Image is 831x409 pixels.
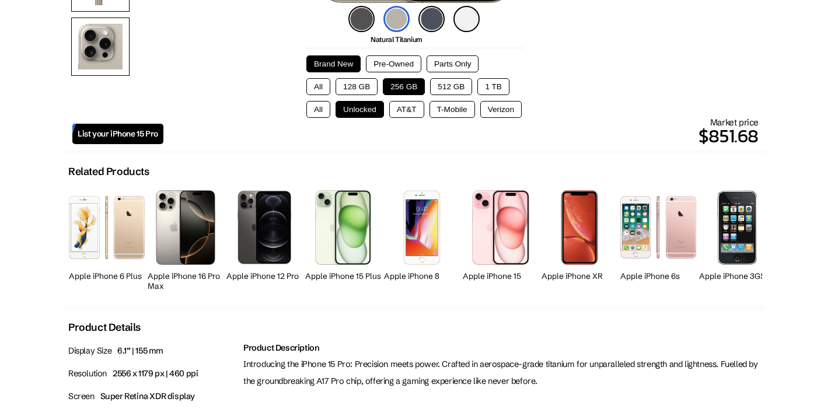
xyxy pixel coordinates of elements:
a: iPhone 8 Apple iPhone 8 [384,184,460,294]
p: $851.68 [163,122,759,150]
button: 128 GB [336,78,378,95]
h2: Apple iPhone 15 Plus [305,271,381,281]
img: iPhone 6 Plus [69,196,145,258]
p: Display Size [68,342,238,359]
a: List your iPhone 15 Pro [72,124,163,144]
a: iPhone 16 Pro Max Apple iPhone 16 Pro Max [148,184,224,294]
button: AT&T [389,101,424,118]
p: Introducing the iPhone 15 Pro: Precision meets power. Crafted in aerospace-grade titanium for unp... [243,356,763,390]
button: All [306,78,330,95]
a: iPhone 12 Pro Apple iPhone 12 Pro [226,184,302,294]
img: iPhone 12 Pro [238,190,291,264]
a: iPhone 15 Apple iPhone 15 [463,184,539,294]
button: 1 TB [477,78,509,95]
a: iPhone 15 Plus Apple iPhone 15 Plus [305,184,381,294]
button: All [306,101,330,118]
img: iPhone 15 [472,190,529,264]
img: white-titanium-icon [453,6,480,32]
img: black-titanium-icon [348,6,375,32]
a: iPhone 6 Plus Apple iPhone 6 Plus [69,184,145,294]
img: iPhone 15 Plus [315,190,371,264]
img: iPhone 6s [620,196,696,258]
div: Market price [163,117,759,150]
h2: Apple iPhone 16 Pro Max [148,271,224,291]
h2: Product Details [68,321,141,334]
a: iPhone 6s Apple iPhone 6s [620,184,696,294]
button: 512 GB [430,78,472,95]
img: iPhone XR [561,190,599,264]
span: Natural Titanium [371,35,423,44]
button: Brand New [306,55,361,72]
span: Super Retina XDR display [100,391,195,401]
button: Parts Only [427,55,479,72]
img: iPhone 3GS [717,190,757,264]
button: Verizon [480,101,522,118]
span: List your iPhone 15 Pro [78,129,158,139]
img: blue-titanium-icon [418,6,445,32]
span: 6.1” | 155 mm [117,345,163,356]
h2: Related Products [68,165,149,178]
h2: Apple iPhone 3GS [699,271,775,281]
h2: Apple iPhone 6 Plus [69,271,145,281]
a: iPhone XR Apple iPhone XR [542,184,617,294]
h2: Product Description [243,342,763,353]
img: iPhone 8 [403,190,440,264]
h2: Apple iPhone 8 [384,271,460,281]
h2: Apple iPhone 6s [620,271,696,281]
span: 2556 x 1179 px | 460 ppi [113,368,198,379]
p: Screen [68,388,238,405]
button: Unlocked [336,101,384,118]
h2: Apple iPhone XR [542,271,617,281]
h2: Apple iPhone 12 Pro [226,271,302,281]
img: iPhone 16 Pro Max [156,190,215,264]
img: natural-titanium-icon [383,6,410,32]
button: Pre-Owned [366,55,421,72]
p: Resolution [68,365,238,382]
a: iPhone 3GS Apple iPhone 3GS [699,184,775,294]
button: 256 GB [383,78,425,95]
h2: Apple iPhone 15 [463,271,539,281]
button: T-Mobile [430,101,475,118]
img: Camera [71,18,130,76]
